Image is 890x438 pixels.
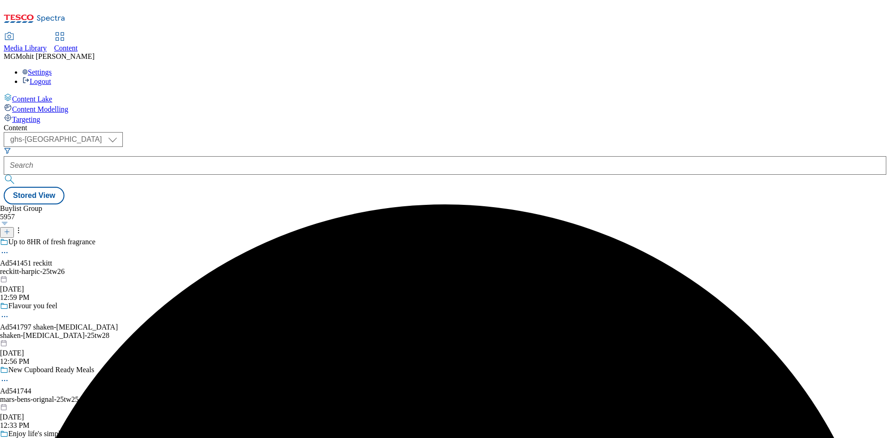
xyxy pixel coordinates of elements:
div: Enjoy life's simple pleasures [8,430,93,438]
button: Stored View [4,187,64,204]
span: MG [4,52,16,60]
span: Targeting [12,115,40,123]
a: Content Lake [4,93,886,103]
div: Flavour you feel [8,302,57,310]
a: Content Modelling [4,103,886,114]
a: Targeting [4,114,886,124]
a: Content [54,33,78,52]
span: Content [54,44,78,52]
div: New Cupboard Ready Meals [8,366,94,374]
a: Media Library [4,33,47,52]
div: Up to 8HR of fresh fragrance [8,238,95,246]
span: Mohit [PERSON_NAME] [16,52,95,60]
input: Search [4,156,886,175]
div: Content [4,124,886,132]
a: Logout [22,77,51,85]
svg: Search Filters [4,147,11,154]
span: Content Modelling [12,105,68,113]
span: Content Lake [12,95,52,103]
a: Settings [22,68,52,76]
span: Media Library [4,44,47,52]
